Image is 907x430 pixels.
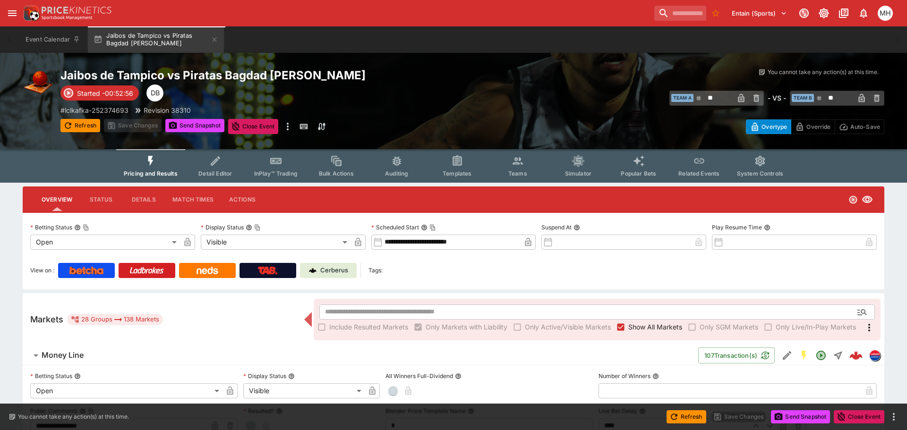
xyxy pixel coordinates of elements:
[371,223,419,231] p: Scheduled Start
[30,223,72,231] p: Betting Status
[282,119,293,134] button: more
[30,383,222,398] div: Open
[700,322,758,332] span: Only SGM Markets
[850,122,880,132] p: Auto-Save
[74,373,81,379] button: Betting Status
[599,372,650,380] p: Number of Winners
[385,372,453,380] p: All Winners Full-Dividend
[254,224,261,231] button: Copy To Clipboard
[30,372,72,380] p: Betting Status
[678,170,719,177] span: Related Events
[849,349,863,362] div: 347bad5b-9d96-4e76-bcf3-782199c05ada
[243,372,286,380] p: Display Status
[319,170,354,177] span: Bulk Actions
[124,170,178,177] span: Pricing and Results
[628,322,682,332] span: Show All Markets
[652,373,659,379] button: Number of Winners
[254,170,298,177] span: InPlay™ Trading
[426,322,507,332] span: Only Markets with Liability
[320,266,348,275] p: Cerberus
[847,346,865,365] a: 347bad5b-9d96-4e76-bcf3-782199c05ada
[869,350,881,361] div: lclkafka
[830,347,847,364] button: Straight
[796,5,813,22] button: Connected to PK
[712,223,762,231] p: Play Resume Time
[60,68,472,83] h2: Copy To Clipboard
[792,94,814,102] span: Team B
[834,410,884,423] button: Close Event
[197,267,218,274] img: Neds
[875,3,896,24] button: Michael Hutchinson
[69,267,103,274] img: Betcha
[368,263,383,278] label: Tags:
[30,314,63,325] h5: Markets
[667,410,706,423] button: Refresh
[198,170,232,177] span: Detail Editor
[42,7,111,14] img: PriceKinetics
[849,349,863,362] img: logo-cerberus--red.svg
[258,267,278,274] img: TabNZ
[83,224,89,231] button: Copy To Clipboard
[835,119,884,134] button: Auto-Save
[654,6,706,21] input: search
[698,347,775,363] button: 107Transaction(s)
[525,322,611,332] span: Only Active/Visible Markets
[862,194,873,205] svg: Visible
[18,413,129,421] p: You cannot take any action(s) at this time.
[30,235,180,250] div: Open
[776,322,856,332] span: Only Live/In-Play Markets
[421,224,428,231] button: Scheduled StartCopy To Clipboard
[80,188,122,211] button: Status
[870,350,880,361] img: lclkafka
[42,350,84,360] h6: Money Line
[42,16,93,20] img: Sportsbook Management
[443,170,471,177] span: Templates
[771,410,830,423] button: Send Snapshot
[764,224,770,231] button: Play Resume Time
[243,383,365,398] div: Visible
[88,26,224,53] button: Jaibos de Tampico vs Piratas Bagdad [PERSON_NAME]
[815,5,832,22] button: Toggle light/dark mode
[288,373,295,379] button: Display Status
[835,5,852,22] button: Documentation
[508,170,527,177] span: Teams
[165,119,224,132] button: Send Snapshot
[4,5,21,22] button: open drawer
[708,6,723,21] button: No Bookmarks
[768,68,879,76] p: You cannot take any action(s) at this time.
[848,195,858,204] svg: Open
[60,119,100,132] button: Refresh
[813,347,830,364] button: Open
[888,411,899,422] button: more
[77,88,133,98] p: Started -00:52:56
[146,84,163,101] div: Daniel Beswick
[21,4,40,23] img: PriceKinetics Logo
[60,105,128,115] p: Copy To Clipboard
[221,188,264,211] button: Actions
[300,263,357,278] a: Cerberus
[746,119,884,134] div: Start From
[762,122,787,132] p: Overtype
[455,373,462,379] button: All Winners Full-Dividend
[671,94,693,102] span: Team A
[20,26,86,53] button: Event Calendar
[746,119,791,134] button: Overtype
[621,170,656,177] span: Popular Bets
[23,68,53,98] img: basketball.png
[144,105,191,115] p: Revision 38310
[815,350,827,361] svg: Open
[726,6,793,21] button: Select Tenant
[74,224,81,231] button: Betting StatusCopy To Clipboard
[385,170,408,177] span: Auditing
[122,188,165,211] button: Details
[165,188,221,211] button: Match Times
[71,314,159,325] div: 28 Groups 138 Markets
[201,223,244,231] p: Display Status
[201,235,351,250] div: Visible
[30,263,54,278] label: View on :
[878,6,893,21] div: Michael Hutchinson
[228,119,279,134] button: Close Event
[34,188,80,211] button: Overview
[806,122,830,132] p: Override
[768,93,786,103] h6: - VS -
